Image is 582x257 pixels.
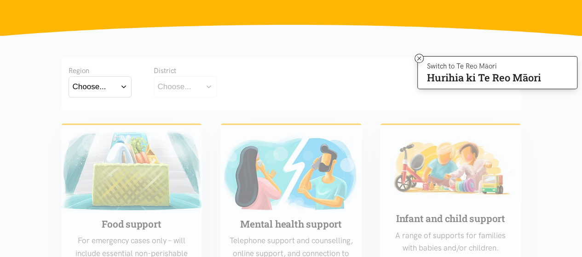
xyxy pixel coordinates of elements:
div: District [154,65,217,76]
p: Switch to Te Reo Māori [427,63,541,69]
div: Choose... [158,80,191,93]
button: Choose... [69,76,132,97]
div: Region [69,65,132,76]
button: Choose... [154,76,217,97]
p: Hurihia ki Te Reo Māori [427,74,541,82]
div: Choose... [73,80,106,93]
